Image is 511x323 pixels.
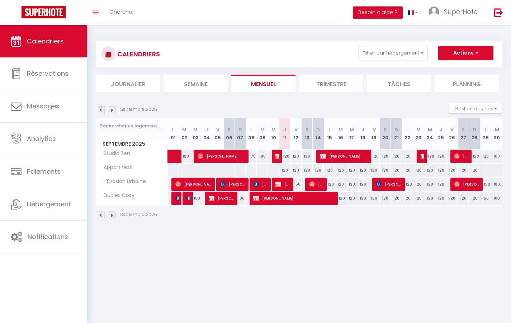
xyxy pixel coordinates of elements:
th: 28 [469,118,480,150]
abbr: M [416,126,421,133]
span: [PERSON_NAME] [253,191,335,205]
div: 120 [380,150,391,163]
span: Appart test [97,164,134,172]
abbr: M [260,126,265,133]
th: 16 [335,118,346,150]
div: 120 [335,178,346,191]
th: 04 [201,118,212,150]
div: 120 [357,164,368,177]
div: 100 [491,178,502,191]
div: 120 [346,192,357,205]
th: 21 [391,118,402,150]
div: 120 [424,178,435,191]
div: 120 [324,178,335,191]
th: 26 [446,118,458,150]
div: 120 [413,192,424,205]
abbr: L [484,126,487,133]
li: Semaine [164,75,228,92]
th: 22 [402,118,413,150]
span: [PERSON_NAME] [220,177,246,191]
span: [PERSON_NAME] [376,177,402,191]
abbr: L [406,126,408,133]
div: 120 [413,178,424,191]
span: Chercher [109,8,134,15]
span: Calendriers [27,37,64,46]
div: 120 [391,192,402,205]
span: [PERSON_NAME] [209,191,235,205]
span: Messages [27,102,60,111]
th: 02 [179,118,190,150]
span: [PERSON_NAME] [309,177,324,191]
div: 150 [480,192,491,205]
abbr: J [440,126,443,133]
div: 170 [246,150,257,163]
th: 14 [313,118,324,150]
abbr: V [294,126,298,133]
abbr: D [316,126,320,133]
th: 06 [223,118,235,150]
li: Tâches [367,75,431,92]
th: 13 [302,118,313,150]
div: 120 [368,150,379,163]
div: 120 [402,192,413,205]
span: L'Evasion Urbaine [97,178,148,186]
th: 24 [424,118,435,150]
th: 18 [357,118,368,150]
div: 120 [368,164,379,177]
div: 100 [491,192,502,205]
div: 120 [424,164,435,177]
abbr: S [462,126,465,133]
span: [PERSON_NAME] [275,177,290,191]
div: 120 [469,164,480,177]
div: 120 [302,164,313,177]
div: 120 [458,164,469,177]
li: Journalier [96,75,160,92]
abbr: M [428,126,432,133]
div: 120 [380,164,391,177]
abbr: S [306,126,309,133]
div: 120 [435,150,446,163]
div: 120 [402,178,413,191]
abbr: D [473,126,476,133]
div: 120 [279,164,290,177]
abbr: M [350,126,354,133]
img: ... [429,6,439,17]
abbr: V [373,126,376,133]
abbr: S [384,126,387,133]
th: 12 [290,118,302,150]
abbr: D [238,126,242,133]
div: 180 [257,150,268,163]
span: [PERSON_NAME] [186,191,190,205]
abbr: M [182,126,186,133]
abbr: L [328,126,331,133]
span: Notifications [28,232,68,241]
div: 180 [235,192,246,205]
span: [PERSON_NAME] [320,149,368,163]
div: 120 [368,192,379,205]
img: logout [494,8,503,17]
div: 120 [402,150,413,163]
div: 150 [290,178,302,191]
div: 120 [391,164,402,177]
div: 120 [446,164,458,177]
span: Patureau Léa [175,191,179,205]
th: 25 [435,118,446,150]
p: Septembre 2025 [120,106,157,113]
div: 120 [435,164,446,177]
div: 120 [335,192,346,205]
div: 120 [469,192,480,205]
span: Septembre 2025 [96,139,167,149]
div: 120 [279,150,290,163]
span: Réservations [27,69,68,78]
span: [PERSON_NAME] [275,149,279,163]
button: Filtrer par hébergement [359,46,427,60]
abbr: M [193,126,198,133]
div: 120 [324,164,335,177]
div: 120 [402,164,413,177]
span: Analytics [27,134,56,143]
div: 120 [380,192,391,205]
abbr: D [394,126,398,133]
span: [PERSON_NAME] [454,149,469,163]
th: 20 [380,118,391,150]
div: 120 [391,150,402,163]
